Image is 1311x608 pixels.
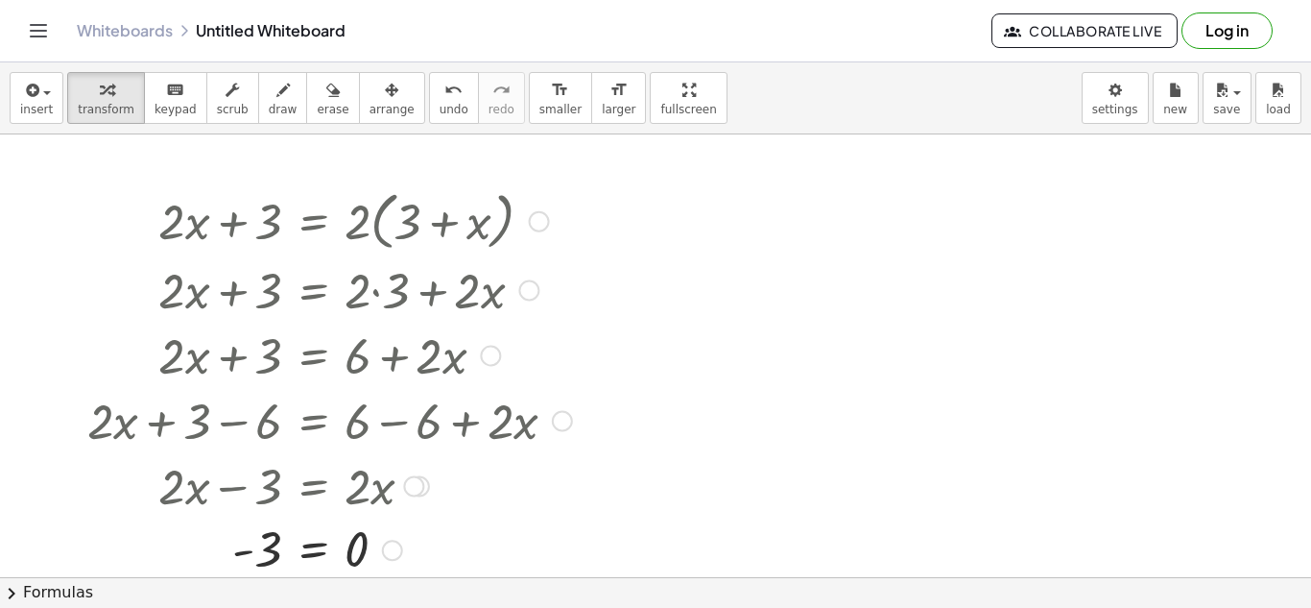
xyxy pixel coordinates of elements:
span: transform [78,103,134,116]
span: settings [1092,103,1138,116]
span: save [1213,103,1240,116]
i: redo [492,79,511,102]
span: scrub [217,103,249,116]
span: Collaborate Live [1008,22,1161,39]
span: undo [440,103,468,116]
i: undo [444,79,463,102]
button: undoundo [429,72,479,124]
button: insert [10,72,63,124]
button: draw [258,72,308,124]
button: transform [67,72,145,124]
span: fullscreen [660,103,716,116]
span: new [1163,103,1187,116]
a: Whiteboards [77,21,173,40]
button: save [1203,72,1251,124]
span: smaller [539,103,582,116]
span: draw [269,103,298,116]
button: format_sizelarger [591,72,646,124]
span: larger [602,103,635,116]
button: arrange [359,72,425,124]
span: arrange [369,103,415,116]
button: settings [1082,72,1149,124]
span: load [1266,103,1291,116]
button: scrub [206,72,259,124]
button: keyboardkeypad [144,72,207,124]
span: redo [489,103,514,116]
button: new [1153,72,1199,124]
i: format_size [551,79,569,102]
i: format_size [609,79,628,102]
button: format_sizesmaller [529,72,592,124]
button: redoredo [478,72,525,124]
button: load [1255,72,1301,124]
button: Collaborate Live [991,13,1178,48]
span: keypad [155,103,197,116]
button: Toggle navigation [23,15,54,46]
span: insert [20,103,53,116]
button: fullscreen [650,72,727,124]
button: Log in [1181,12,1273,49]
button: erase [306,72,359,124]
i: keyboard [166,79,184,102]
span: erase [317,103,348,116]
